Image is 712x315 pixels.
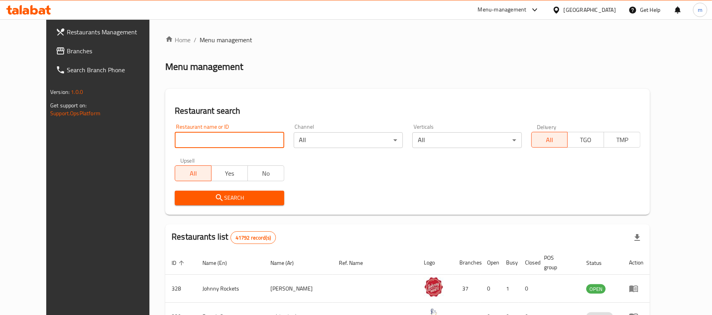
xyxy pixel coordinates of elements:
[196,275,264,303] td: Johnny Rockets
[604,132,640,148] button: TMP
[231,234,276,242] span: 41792 record(s)
[544,253,570,272] span: POS group
[67,27,159,37] span: Restaurants Management
[172,231,276,244] h2: Restaurants list
[211,165,248,181] button: Yes
[412,132,521,148] div: All
[453,251,481,275] th: Branches
[200,35,252,45] span: Menu management
[67,46,159,56] span: Branches
[623,251,650,275] th: Action
[500,275,519,303] td: 1
[165,35,191,45] a: Home
[294,132,403,148] div: All
[567,132,604,148] button: TGO
[537,124,557,129] label: Delivery
[531,132,568,148] button: All
[586,285,606,294] span: OPEN
[519,251,538,275] th: Closed
[535,134,565,146] span: All
[165,275,196,303] td: 328
[478,5,527,15] div: Menu-management
[175,132,284,148] input: Search for restaurant name or ID..
[481,251,500,275] th: Open
[178,168,208,179] span: All
[175,105,640,117] h2: Restaurant search
[500,251,519,275] th: Busy
[607,134,637,146] span: TMP
[175,165,212,181] button: All
[50,87,70,97] span: Version:
[628,228,647,247] div: Export file
[202,258,237,268] span: Name (En)
[175,191,284,205] button: Search
[194,35,196,45] li: /
[49,22,165,41] a: Restaurants Management
[50,100,87,111] span: Get support on:
[519,275,538,303] td: 0
[564,6,616,14] div: [GEOGRAPHIC_DATA]
[180,157,195,163] label: Upsell
[629,284,644,293] div: Menu
[424,277,444,297] img: Johnny Rockets
[230,231,276,244] div: Total records count
[49,60,165,79] a: Search Branch Phone
[181,193,278,203] span: Search
[453,275,481,303] td: 37
[50,108,100,118] a: Support.OpsPlatform
[417,251,453,275] th: Logo
[251,168,281,179] span: No
[172,258,187,268] span: ID
[270,258,304,268] span: Name (Ar)
[586,258,612,268] span: Status
[165,35,650,45] nav: breadcrumb
[49,41,165,60] a: Branches
[215,168,245,179] span: Yes
[339,258,374,268] span: Ref. Name
[571,134,601,146] span: TGO
[247,165,284,181] button: No
[67,65,159,75] span: Search Branch Phone
[165,60,243,73] h2: Menu management
[698,6,703,14] span: m
[264,275,333,303] td: [PERSON_NAME]
[71,87,83,97] span: 1.0.0
[481,275,500,303] td: 0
